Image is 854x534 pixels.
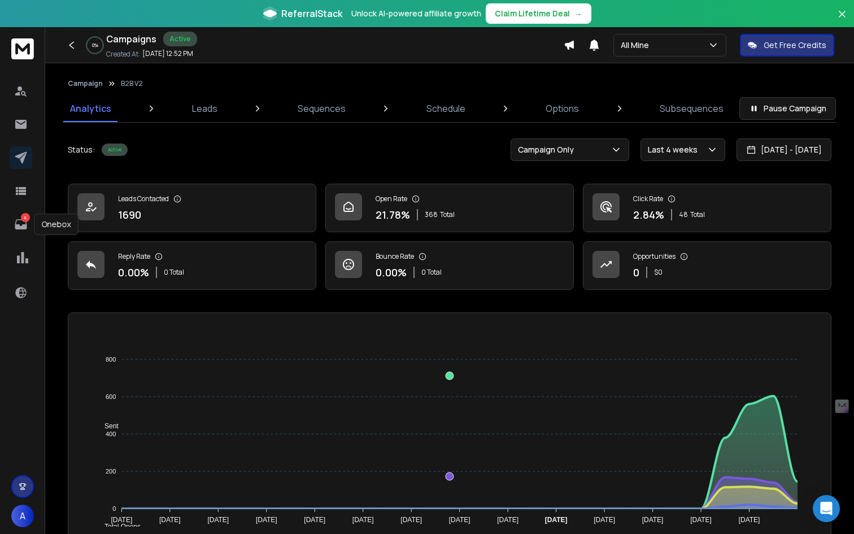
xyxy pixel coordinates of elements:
[96,523,141,531] span: Total Opens
[34,214,79,235] div: Onebox
[118,252,150,261] p: Reply Rate
[583,241,831,290] a: Opportunities0$0
[102,144,128,156] div: Active
[121,79,143,88] p: B2B V2
[376,264,407,280] p: 0.00 %
[351,8,481,19] p: Unlock AI-powered affiliate growth
[325,184,574,232] a: Open Rate21.78%368Total
[690,516,712,524] tspan: [DATE]
[654,268,663,277] p: $ 0
[421,268,442,277] p: 0 Total
[192,102,217,115] p: Leads
[376,207,410,223] p: 21.78 %
[111,516,132,524] tspan: [DATE]
[633,207,664,223] p: 2.84 %
[425,210,438,219] span: 368
[739,516,760,524] tspan: [DATE]
[440,210,455,219] span: Total
[621,40,653,51] p: All Mine
[70,102,111,115] p: Analytics
[400,516,422,524] tspan: [DATE]
[633,264,639,280] p: 0
[68,184,316,232] a: Leads Contacted1690
[679,210,688,219] span: 48
[207,516,229,524] tspan: [DATE]
[420,95,472,122] a: Schedule
[63,95,118,122] a: Analytics
[737,138,831,161] button: [DATE] - [DATE]
[92,42,98,49] p: 0 %
[539,95,586,122] a: Options
[106,356,116,363] tspan: 800
[325,241,574,290] a: Bounce Rate0.00%0 Total
[648,144,702,155] p: Last 4 weeks
[642,516,664,524] tspan: [DATE]
[739,97,836,120] button: Pause Campaign
[106,393,116,400] tspan: 600
[118,194,169,203] p: Leads Contacted
[304,516,325,524] tspan: [DATE]
[546,102,579,115] p: Options
[11,505,34,527] button: A
[376,194,407,203] p: Open Rate
[426,102,465,115] p: Schedule
[185,95,224,122] a: Leads
[690,210,705,219] span: Total
[594,516,615,524] tspan: [DATE]
[106,50,140,59] p: Created At:
[68,241,316,290] a: Reply Rate0.00%0 Total
[486,3,591,24] button: Claim Lifetime Deal→
[497,516,518,524] tspan: [DATE]
[835,7,849,34] button: Close banner
[633,194,663,203] p: Click Rate
[813,495,840,522] div: Open Intercom Messenger
[164,268,184,277] p: 0 Total
[545,516,568,524] tspan: [DATE]
[118,207,141,223] p: 1690
[112,505,116,512] tspan: 0
[106,468,116,475] tspan: 200
[106,32,156,46] h1: Campaigns
[281,7,342,20] span: ReferralStack
[159,516,181,524] tspan: [DATE]
[142,49,193,58] p: [DATE] 12:52 PM
[653,95,730,122] a: Subsequences
[118,264,149,280] p: 0.00 %
[21,213,30,222] p: 4
[764,40,826,51] p: Get Free Credits
[574,8,582,19] span: →
[256,516,277,524] tspan: [DATE]
[291,95,352,122] a: Sequences
[583,184,831,232] a: Click Rate2.84%48Total
[106,431,116,437] tspan: 400
[96,422,119,430] span: Sent
[518,144,578,155] p: Campaign Only
[10,213,32,236] a: 4
[740,34,834,57] button: Get Free Credits
[660,102,724,115] p: Subsequences
[633,252,676,261] p: Opportunities
[352,516,374,524] tspan: [DATE]
[163,32,197,46] div: Active
[376,252,414,261] p: Bounce Rate
[68,144,95,155] p: Status:
[68,79,103,88] button: Campaign
[298,102,346,115] p: Sequences
[449,516,470,524] tspan: [DATE]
